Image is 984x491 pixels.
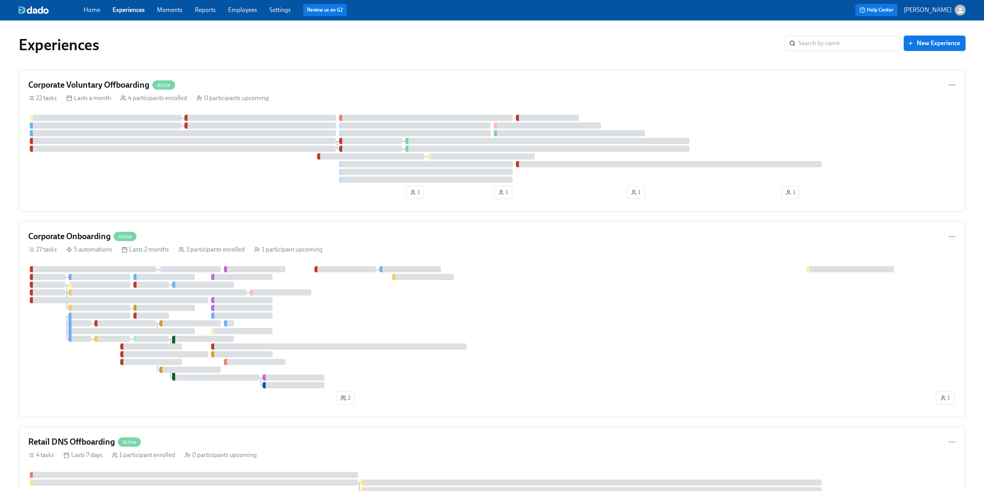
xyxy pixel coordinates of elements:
[121,245,169,254] div: Lasts 2 months
[859,6,894,14] span: Help Center
[120,94,187,102] div: 4 participants enrolled
[19,36,99,54] h1: Experiences
[631,189,641,196] span: 1
[936,391,954,404] button: 1
[909,39,960,47] span: New Experience
[904,5,965,15] button: [PERSON_NAME]
[84,6,100,14] a: Home
[28,94,57,102] div: 22 tasks
[19,70,965,212] a: Corporate Voluntary OffboardingActive22 tasks Lasts a month 4 participants enrolled 0 participant...
[178,245,245,254] div: 3 participants enrolled
[494,186,512,199] button: 1
[63,451,102,459] div: Lasts 7 days
[118,439,141,445] span: Active
[66,245,112,254] div: 5 automations
[114,234,136,240] span: Active
[28,436,115,448] h4: Retail DNS Offboarding
[410,189,420,196] span: 1
[19,221,965,417] a: Corporate OnboardingActive27 tasks 5 automations Lasts 2 months 3 participants enrolled 1 partici...
[195,6,216,14] a: Reports
[498,189,508,196] span: 1
[112,451,175,459] div: 1 participant enrolled
[904,6,952,14] p: [PERSON_NAME]
[904,36,965,51] button: New Experience
[626,186,645,199] button: 1
[798,36,900,51] input: Search by name
[19,6,84,14] a: dado
[113,6,145,14] a: Experiences
[406,186,424,199] button: 1
[28,79,149,91] h4: Corporate Voluntary Offboarding
[340,394,350,402] span: 2
[254,245,322,254] div: 1 participant upcoming
[66,94,111,102] div: Lasts a month
[228,6,257,14] a: Employees
[157,6,182,14] a: Moments
[28,245,57,254] div: 27 tasks
[196,94,269,102] div: 0 participants upcoming
[28,231,111,242] h4: Corporate Onboarding
[303,4,347,16] button: Review us on G2
[28,451,54,459] div: 4 tasks
[781,186,800,199] button: 1
[940,394,950,402] span: 1
[307,6,343,14] a: Review us on G2
[785,189,795,196] span: 1
[269,6,291,14] a: Settings
[336,391,355,404] button: 2
[19,6,49,14] img: dado
[184,451,257,459] div: 0 participants upcoming
[855,4,897,16] button: Help Center
[152,82,175,88] span: Active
